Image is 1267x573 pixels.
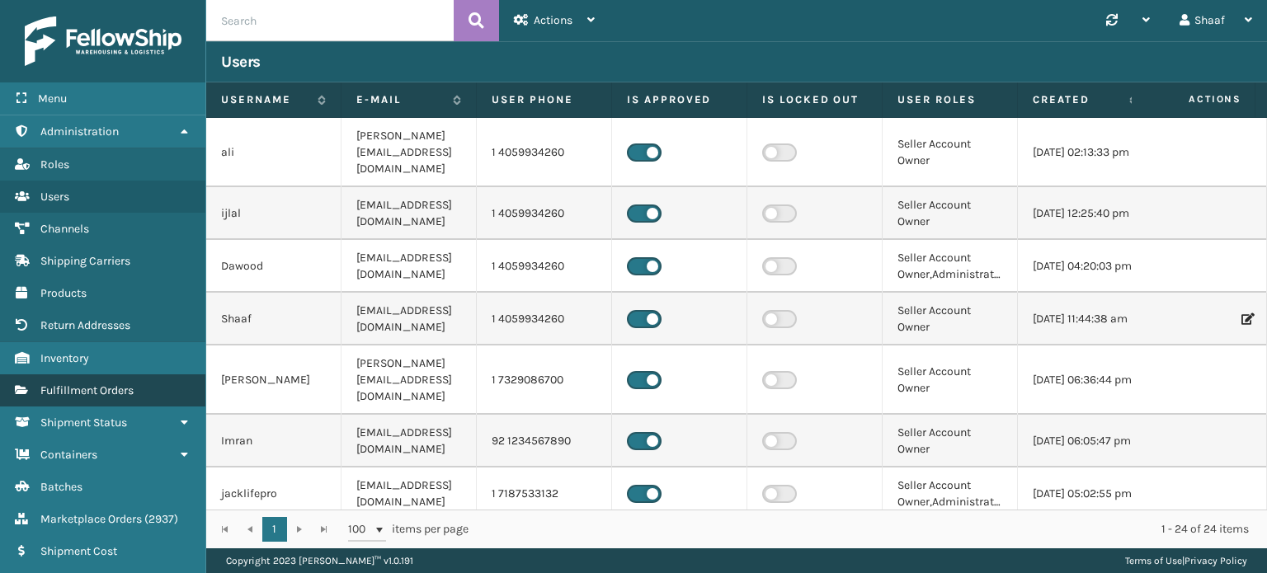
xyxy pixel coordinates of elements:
p: Copyright 2023 [PERSON_NAME]™ v 1.0.191 [226,548,413,573]
td: [DATE] 05:02:55 pm [1018,467,1153,520]
span: items per page [348,517,469,542]
td: ijlal [206,187,341,240]
label: User Roles [897,92,1002,107]
td: Seller Account Owner,Administrators [883,240,1018,293]
td: [EMAIL_ADDRESS][DOMAIN_NAME] [341,240,477,293]
td: [DATE] 06:36:44 pm [1018,345,1153,415]
img: logo [25,16,181,66]
td: Shaaf [206,293,341,345]
td: 1 4059934260 [477,118,612,187]
span: Containers [40,448,97,462]
td: Seller Account Owner [883,293,1018,345]
td: 92 1234567890 [477,415,612,467]
span: Products [40,286,87,300]
span: Roles [40,157,69,171]
i: Edit [1241,313,1251,325]
div: 1 - 24 of 24 items [492,521,1249,538]
td: [DATE] 06:05:47 pm [1018,415,1153,467]
td: Seller Account Owner [883,345,1018,415]
label: E-mail [356,92,445,107]
span: Shipment Status [40,416,127,430]
a: Privacy Policy [1185,555,1247,566]
td: [EMAIL_ADDRESS][DOMAIN_NAME] [341,187,477,240]
span: Shipping Carriers [40,254,130,268]
td: 1 7187533132 [477,467,612,520]
td: [EMAIL_ADDRESS][DOMAIN_NAME] [341,467,477,520]
span: Channels [40,222,89,236]
span: Return Addresses [40,318,130,332]
td: Seller Account Owner,Administrators [883,467,1018,520]
td: [PERSON_NAME][EMAIL_ADDRESS][DOMAIN_NAME] [341,345,477,415]
span: Actions [534,13,572,27]
td: Dawood [206,240,341,293]
td: [EMAIL_ADDRESS][DOMAIN_NAME] [341,415,477,467]
td: Seller Account Owner [883,415,1018,467]
span: ( 2937 ) [144,512,178,526]
td: ali [206,118,341,187]
td: 1 7329086700 [477,345,612,415]
td: Seller Account Owner [883,118,1018,187]
span: Inventory [40,351,89,365]
span: Administration [40,124,119,139]
td: [PERSON_NAME] [206,345,341,415]
h3: Users [221,52,261,72]
td: 1 4059934260 [477,293,612,345]
label: User phone [492,92,596,107]
td: [EMAIL_ADDRESS][DOMAIN_NAME] [341,293,477,345]
td: Seller Account Owner [883,187,1018,240]
label: Is Approved [627,92,732,107]
span: Fulfillment Orders [40,383,134,397]
td: [DATE] 02:13:33 pm [1018,118,1153,187]
span: Menu [38,92,67,106]
td: [DATE] 04:20:03 pm [1018,240,1153,293]
label: Username [221,92,309,107]
span: Shipment Cost [40,544,117,558]
td: 1 4059934260 [477,240,612,293]
label: Is Locked Out [762,92,867,107]
a: 1 [262,517,287,542]
td: [DATE] 11:44:38 am [1018,293,1153,345]
div: | [1125,548,1247,573]
td: [DATE] 12:25:40 pm [1018,187,1153,240]
td: Imran [206,415,341,467]
td: jacklifepro [206,467,341,520]
span: 100 [348,521,373,538]
label: Created [1033,92,1121,107]
span: Marketplace Orders [40,512,142,526]
span: Batches [40,480,82,494]
td: 1 4059934260 [477,187,612,240]
span: Users [40,190,69,204]
a: Terms of Use [1125,555,1182,566]
td: [PERSON_NAME][EMAIL_ADDRESS][DOMAIN_NAME] [341,118,477,187]
span: Actions [1137,86,1251,113]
